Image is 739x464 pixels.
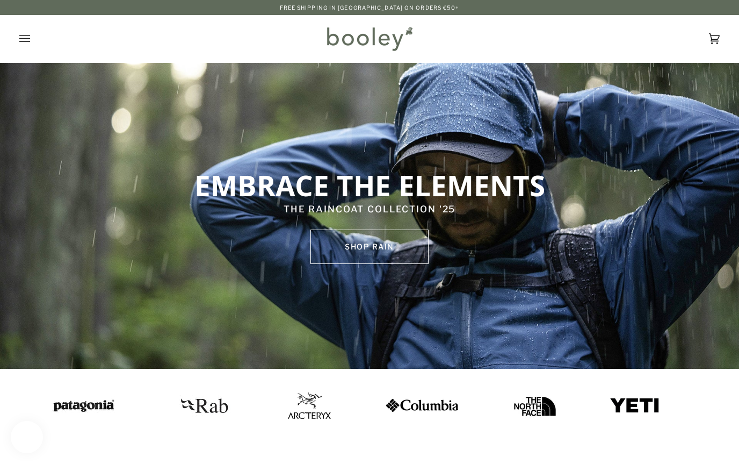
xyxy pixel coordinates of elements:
[155,167,584,203] p: EMBRACE THE ELEMENTS
[155,203,584,217] p: THE RAINCOAT COLLECTION '25
[19,15,52,62] button: Open menu
[280,3,460,12] p: Free Shipping in [GEOGRAPHIC_DATA] on Orders €50+
[310,230,429,264] a: SHOP rain
[322,23,416,54] img: Booley
[11,421,43,453] iframe: Button to open loyalty program pop-up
